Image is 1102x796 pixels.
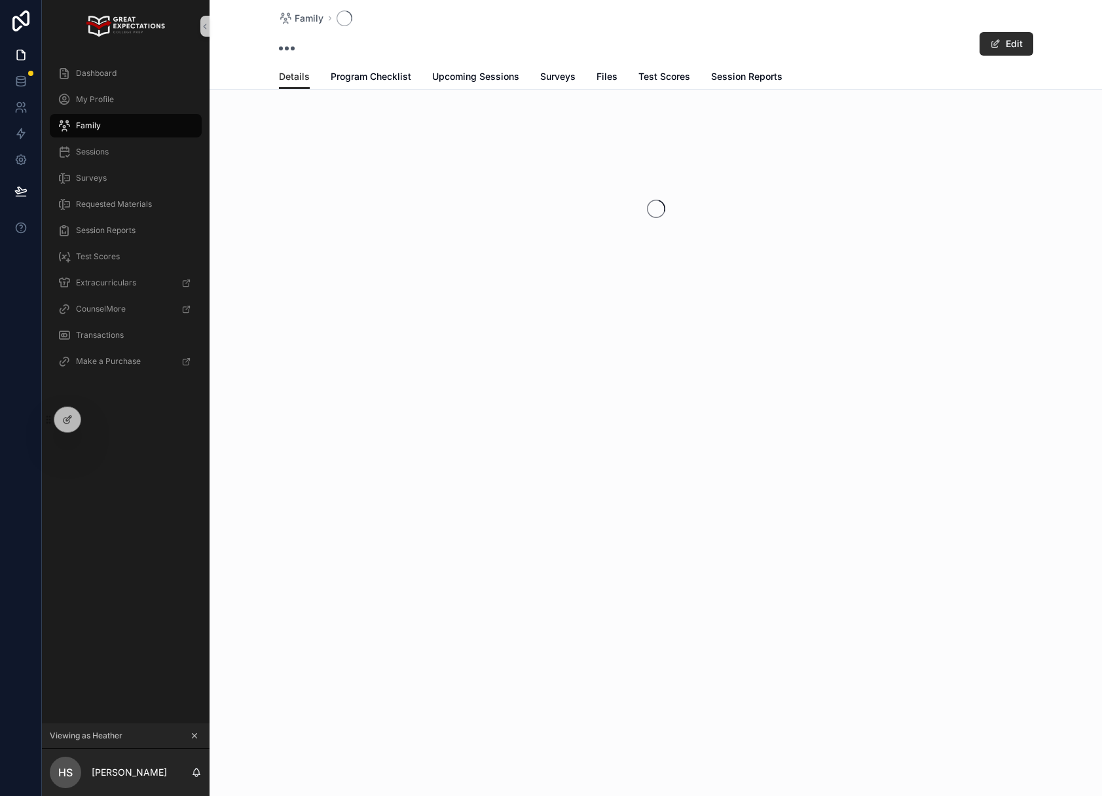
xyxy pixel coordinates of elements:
[50,166,202,190] a: Surveys
[76,356,141,367] span: Make a Purchase
[50,271,202,295] a: Extracurriculars
[76,120,101,131] span: Family
[279,12,323,25] a: Family
[597,70,617,83] span: Files
[76,199,152,209] span: Requested Materials
[50,731,122,741] span: Viewing as Heather
[42,52,210,390] div: scrollable content
[76,225,136,236] span: Session Reports
[76,173,107,183] span: Surveys
[76,68,117,79] span: Dashboard
[76,330,124,340] span: Transactions
[86,16,164,37] img: App logo
[597,65,617,91] a: Files
[638,70,690,83] span: Test Scores
[50,140,202,164] a: Sessions
[76,304,126,314] span: CounselMore
[638,65,690,91] a: Test Scores
[540,65,576,91] a: Surveys
[50,219,202,242] a: Session Reports
[50,62,202,85] a: Dashboard
[331,70,411,83] span: Program Checklist
[331,65,411,91] a: Program Checklist
[432,70,519,83] span: Upcoming Sessions
[50,297,202,321] a: CounselMore
[76,251,120,262] span: Test Scores
[58,765,73,780] span: HS
[50,114,202,137] a: Family
[279,70,310,83] span: Details
[76,278,136,288] span: Extracurriculars
[92,766,167,779] p: [PERSON_NAME]
[50,245,202,268] a: Test Scores
[295,12,323,25] span: Family
[711,70,782,83] span: Session Reports
[50,88,202,111] a: My Profile
[50,192,202,216] a: Requested Materials
[711,65,782,91] a: Session Reports
[540,70,576,83] span: Surveys
[279,65,310,90] a: Details
[76,94,114,105] span: My Profile
[980,32,1033,56] button: Edit
[50,350,202,373] a: Make a Purchase
[50,323,202,347] a: Transactions
[76,147,109,157] span: Sessions
[432,65,519,91] a: Upcoming Sessions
